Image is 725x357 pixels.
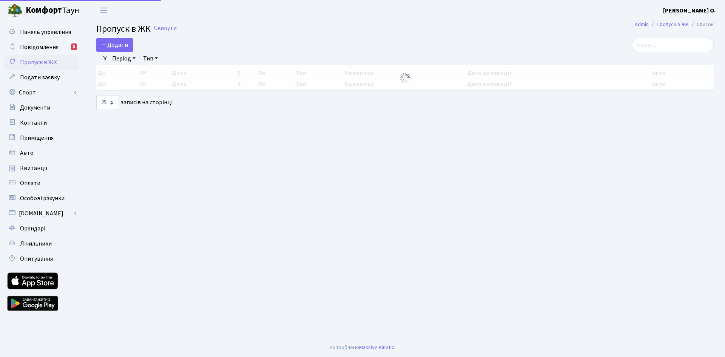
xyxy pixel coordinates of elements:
[101,41,128,49] span: Додати
[20,104,50,112] span: Документи
[359,343,394,351] a: Massive Kinetic
[20,149,34,157] span: Авто
[4,206,79,221] a: [DOMAIN_NAME]
[20,28,71,36] span: Панель управління
[20,58,57,66] span: Пропуск в ЖК
[4,115,79,130] a: Контакти
[632,38,714,52] input: Пошук...
[20,43,59,51] span: Повідомлення
[330,343,395,352] div: Розроблено .
[657,20,689,28] a: Пропуск в ЖК
[20,134,54,142] span: Приміщення
[96,38,133,52] a: Додати
[96,22,151,36] span: Пропуск в ЖК
[4,55,79,70] a: Пропуск в ЖК
[96,96,118,110] select: записів на сторінці
[4,251,79,266] a: Опитування
[20,224,45,233] span: Орендарі
[4,145,79,161] a: Авто
[140,52,161,65] a: Тип
[20,240,52,248] span: Лічильники
[20,179,40,187] span: Оплати
[26,4,79,17] span: Таун
[4,40,79,55] a: Повідомлення5
[4,100,79,115] a: Документи
[689,20,714,29] li: Список
[4,221,79,236] a: Орендарі
[399,72,411,84] img: Обробка...
[4,176,79,191] a: Оплати
[635,20,649,28] a: Admin
[26,4,62,16] b: Комфорт
[109,52,139,65] a: Період
[4,191,79,206] a: Особові рахунки
[4,236,79,251] a: Лічильники
[623,17,725,32] nav: breadcrumb
[154,25,177,32] a: Скинути
[94,4,113,17] button: Переключити навігацію
[96,96,173,110] label: записів на сторінці
[4,130,79,145] a: Приміщення
[4,85,79,100] a: Спорт
[71,43,77,50] div: 5
[8,3,23,18] img: logo.png
[20,255,53,263] span: Опитування
[20,194,65,202] span: Особові рахунки
[20,119,47,127] span: Контакти
[4,25,79,40] a: Панель управління
[4,70,79,85] a: Подати заявку
[4,161,79,176] a: Квитанції
[663,6,716,15] a: [PERSON_NAME] О.
[20,164,48,172] span: Квитанції
[20,73,60,82] span: Подати заявку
